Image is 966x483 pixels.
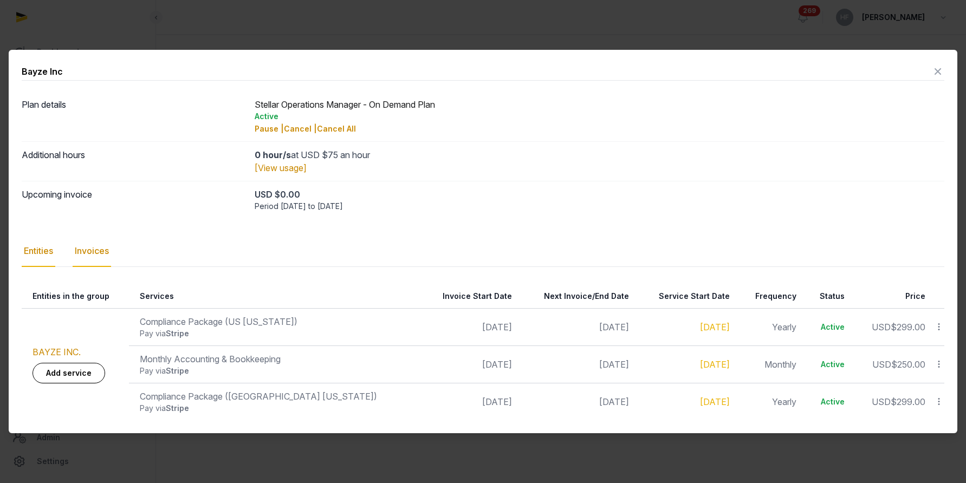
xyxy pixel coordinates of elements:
[255,162,307,173] a: [View usage]
[255,188,944,201] div: USD $0.00
[599,322,629,332] span: [DATE]
[284,124,317,133] span: Cancel |
[872,396,891,407] span: USD
[736,346,803,383] td: Monthly
[420,284,519,309] th: Invoice Start Date
[599,359,629,370] span: [DATE]
[872,322,891,332] span: USD
[891,322,925,332] span: $299.00
[420,309,519,346] td: [DATE]
[129,284,419,309] th: Services
[166,329,189,338] span: Stripe
[851,284,932,309] th: Price
[255,201,944,212] div: Period [DATE] to [DATE]
[140,390,413,403] div: Compliance Package ([GEOGRAPHIC_DATA] [US_STATE])
[736,284,803,309] th: Frequency
[140,403,413,414] div: Pay via
[700,396,730,407] a: [DATE]
[22,236,944,267] nav: Tabs
[22,98,246,135] dt: Plan details
[700,359,730,370] a: [DATE]
[636,284,736,309] th: Service Start Date
[736,309,803,346] td: Yearly
[140,328,413,339] div: Pay via
[317,124,356,133] span: Cancel All
[255,98,944,135] div: Stellar Operations Manager - On Demand Plan
[166,403,189,413] span: Stripe
[518,284,636,309] th: Next Invoice/End Date
[803,284,851,309] th: Status
[255,149,291,160] strong: 0 hour/s
[814,396,845,407] div: Active
[814,359,845,370] div: Active
[736,383,803,421] td: Yearly
[255,124,284,133] span: Pause |
[166,366,189,375] span: Stripe
[255,148,944,161] div: at USD $75 an hour
[33,347,81,357] a: BAYZE INC.
[814,322,845,332] div: Active
[22,188,246,212] dt: Upcoming invoice
[599,396,629,407] span: [DATE]
[140,353,413,365] div: Monthly Accounting & Bookkeeping
[140,315,413,328] div: Compliance Package (US [US_STATE])
[420,346,519,383] td: [DATE]
[22,284,129,309] th: Entities in the group
[700,322,730,332] a: [DATE]
[891,396,925,407] span: $299.00
[255,111,944,122] div: Active
[420,383,519,421] td: [DATE]
[22,65,63,78] div: Bayze Inc
[140,365,413,376] div: Pay via
[73,236,111,267] div: Invoices
[891,359,925,370] span: $250.00
[22,236,55,267] div: Entities
[22,148,246,174] dt: Additional hours
[872,359,891,370] span: USD
[33,363,105,383] a: Add service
